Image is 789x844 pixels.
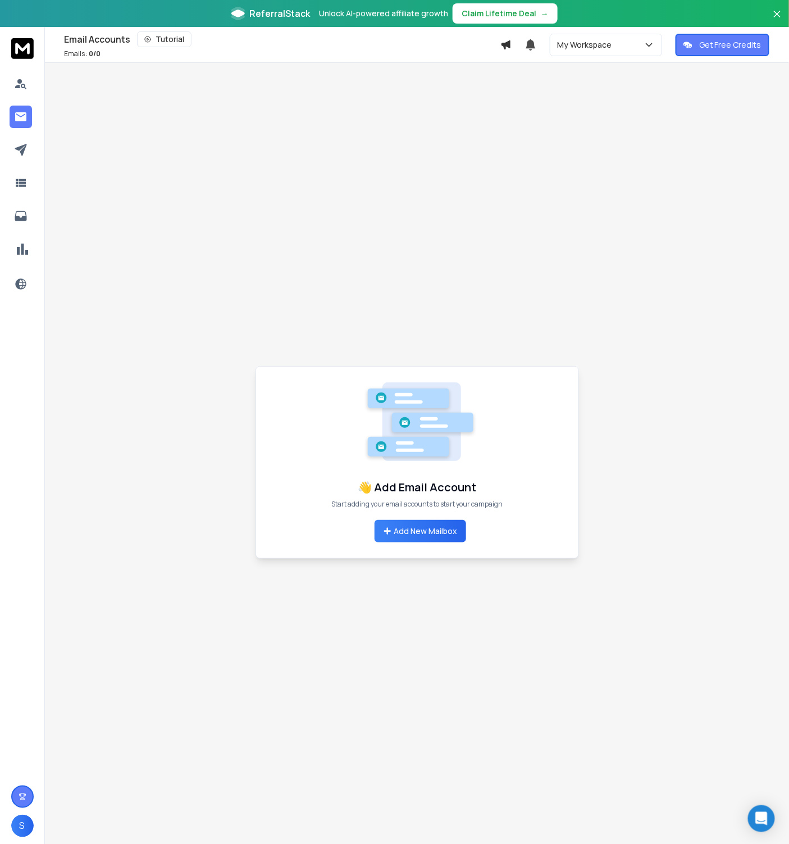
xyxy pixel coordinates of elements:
[249,7,310,20] span: ReferralStack
[676,34,769,56] button: Get Free Credits
[137,31,191,47] button: Tutorial
[319,8,448,19] p: Unlock AI-powered affiliate growth
[375,520,466,542] button: Add New Mailbox
[11,815,34,837] button: S
[748,805,775,832] div: Open Intercom Messenger
[64,49,101,58] p: Emails :
[89,49,101,58] span: 0 / 0
[699,39,761,51] p: Get Free Credits
[557,39,616,51] p: My Workspace
[64,31,500,47] div: Email Accounts
[358,480,476,495] h1: 👋 Add Email Account
[331,500,503,509] p: Start adding your email accounts to start your campaign
[541,8,549,19] span: →
[770,7,785,34] button: Close banner
[453,3,558,24] button: Claim Lifetime Deal→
